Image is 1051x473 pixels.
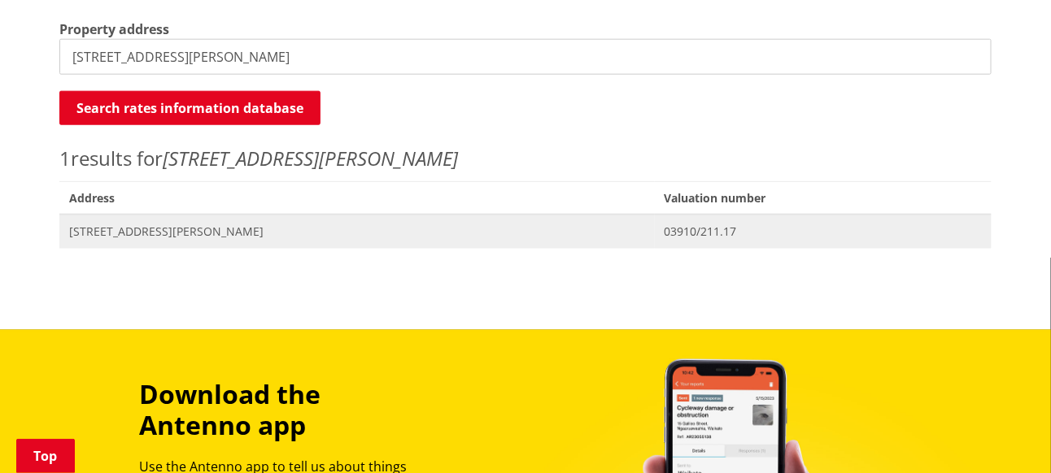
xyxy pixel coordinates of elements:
button: Search rates information database [59,91,321,125]
input: e.g. Duke Street NGARUAWAHIA [59,39,992,75]
label: Property address [59,20,169,39]
iframe: Messenger Launcher [976,405,1035,463]
span: 03910/211.17 [665,223,982,240]
a: [STREET_ADDRESS][PERSON_NAME] 03910/211.17 [59,215,992,248]
em: [STREET_ADDRESS][PERSON_NAME] [163,145,458,171]
span: 1 [59,145,71,171]
span: Address [59,181,655,215]
span: [STREET_ADDRESS][PERSON_NAME] [69,223,645,240]
a: Top [16,439,75,473]
p: results for [59,144,992,173]
span: Valuation number [655,181,992,215]
h3: Download the Antenno app [139,379,434,441]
